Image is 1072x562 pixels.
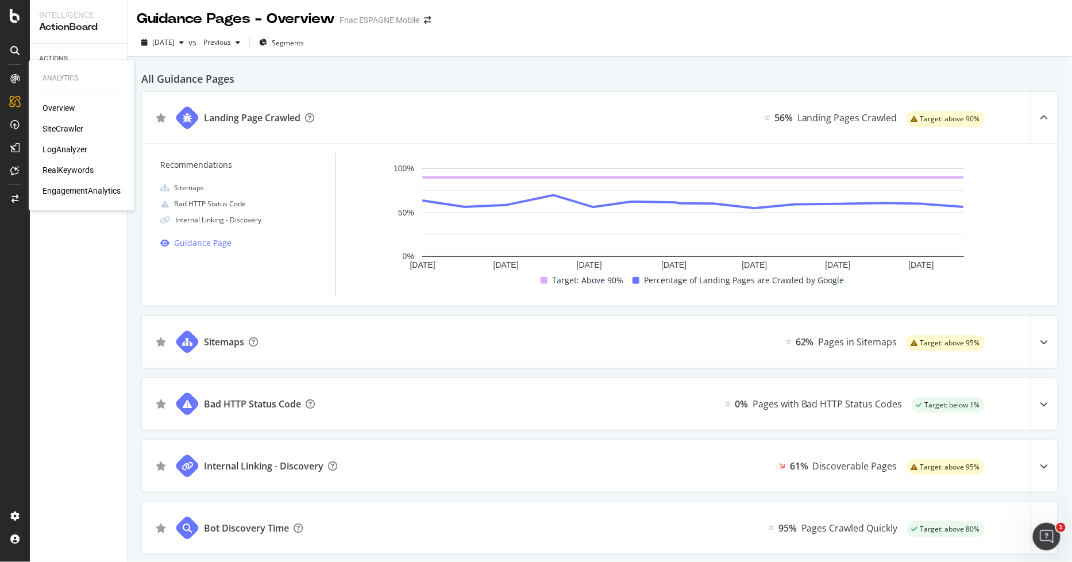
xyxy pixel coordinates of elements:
a: Guidance Page [160,236,336,250]
text: 50% [398,208,414,217]
div: warning label [907,459,985,475]
div: Guidance Page [174,236,232,250]
text: [DATE] [826,261,851,270]
iframe: Intercom live chat [1033,523,1061,551]
div: Pages in Sitemaps [819,335,897,349]
div: Recommendations [160,158,336,172]
span: Target: above 95% [920,340,980,347]
text: [DATE] [742,261,768,270]
div: 56% [774,111,793,125]
text: [DATE] [577,261,602,270]
div: warning label [907,111,985,127]
a: RealKeywords [43,165,94,176]
div: Landing Pages Crawled [797,111,897,125]
div: star [156,113,166,122]
img: Equal [765,116,770,120]
div: star [156,461,166,471]
span: 1 [1056,523,1066,532]
div: Bad HTTP Status Code [204,397,301,411]
text: 100% [394,164,414,174]
div: Fnac ESPAGNE Mobile [340,14,419,26]
a: SiteCrawler [43,124,83,135]
span: Target: above 90% [920,116,980,122]
div: Internal Linking - Discovery [204,459,323,473]
div: 61% [790,459,808,473]
button: Previous [199,33,245,52]
a: LogAnalyzer [43,144,87,156]
span: Percentage of Landing Pages are Crawled by Google [644,274,844,287]
div: Analytics [43,74,121,83]
h2: All Guidance Pages [141,71,1058,87]
text: [DATE] [410,261,435,270]
span: vs [188,37,199,48]
div: Pages Crawled Quickly [801,521,898,535]
button: [DATE] [137,33,188,52]
div: Sitemaps [174,181,204,195]
div: star [156,337,166,347]
span: 2025 Sep. 1st [152,37,175,47]
a: EngagementAnalytics [43,186,121,197]
div: star [156,523,166,533]
div: star [156,399,166,409]
div: success label [912,397,985,413]
svg: A chart. [354,163,1032,274]
div: Bot Discovery Time [204,521,289,535]
div: warning label [907,335,985,351]
img: Equal [786,340,791,344]
span: Target: above 80% [920,526,980,533]
div: Sitemaps [204,335,244,349]
text: [DATE] [909,261,934,270]
div: 95% [778,521,797,535]
span: Target: Above 90% [552,274,623,287]
div: Pages with Bad HTTP Status Codes [753,397,903,411]
span: Target: below 1% [925,402,980,409]
div: arrow-right-arrow-left [424,16,431,24]
text: [DATE] [661,261,687,270]
div: Internal Linking - Discovery [175,213,261,227]
a: Overview [43,103,75,114]
text: [DATE] [493,261,519,270]
span: Previous [199,37,231,47]
div: Landing Page Crawled [204,111,300,125]
text: 0% [403,252,414,261]
img: Equal [726,402,730,406]
div: 0% [735,397,748,411]
div: 62% [796,335,814,349]
div: Guidance Pages - Overview [137,9,335,29]
div: ACTIONS [39,53,68,65]
div: ActionBoard [39,21,118,34]
span: Target: above 95% [920,464,980,471]
div: success label [907,521,985,537]
div: Discoverable Pages [813,459,897,473]
span: Segments [272,38,304,48]
div: Bad HTTP Status Code [174,197,246,211]
a: ACTIONS [39,53,119,65]
button: Segments [254,33,309,52]
div: Intelligence [39,9,118,21]
img: Equal [769,526,774,530]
